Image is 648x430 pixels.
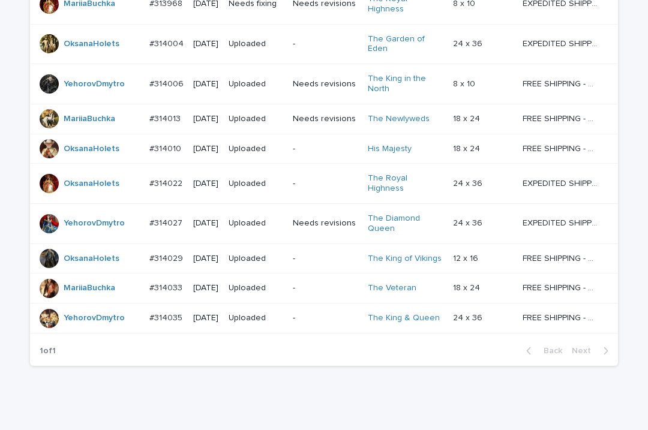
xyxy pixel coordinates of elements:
span: Next [572,347,598,355]
p: Uploaded [229,254,283,264]
p: - [293,39,358,49]
p: 12 x 16 [453,251,481,264]
tr: YehorovDmytro #314027#314027 [DATE]UploadedNeeds revisionsThe Diamond Queen 24 x 3624 x 36 EXPEDI... [30,203,618,243]
tr: MariiaBuchka #314013#314013 [DATE]UploadedNeeds revisionsThe Newlyweds 18 x 2418 x 24 FREE SHIPPI... [30,104,618,134]
p: 18 x 24 [453,112,482,124]
p: - [293,144,358,154]
p: Uploaded [229,39,283,49]
p: Uploaded [229,283,283,293]
p: 24 x 36 [453,37,485,49]
p: - [293,283,358,293]
a: OksanaHolets [64,254,119,264]
a: The Royal Highness [368,173,443,194]
p: 24 x 36 [453,311,485,323]
a: YehorovDmytro [64,218,125,228]
tr: YehorovDmytro #314035#314035 [DATE]Uploaded-The King & Queen 24 x 3624 x 36 FREE SHIPPING - previ... [30,303,618,333]
p: Uploaded [229,179,283,189]
a: OksanaHolets [64,179,119,189]
p: #314022 [149,176,185,189]
p: 1 of 1 [30,336,65,366]
p: EXPEDITED SHIPPING - preview in 1 business day; delivery up to 5 business days after your approval. [523,216,600,228]
p: 18 x 24 [453,281,482,293]
p: Uploaded [229,313,283,323]
p: Uploaded [229,144,283,154]
a: The Garden of Eden [368,34,443,55]
p: Uploaded [229,114,283,124]
p: [DATE] [193,39,219,49]
p: FREE SHIPPING - preview in 1-2 business days, after your approval delivery will take 5-10 b.d. [523,281,600,293]
p: - [293,179,358,189]
p: #314010 [149,142,184,154]
p: #314004 [149,37,186,49]
tr: OksanaHolets #314004#314004 [DATE]Uploaded-The Garden of Eden 24 x 3624 x 36 EXPEDITED SHIPPING -... [30,24,618,64]
p: 8 x 10 [453,77,478,89]
p: #314033 [149,281,185,293]
p: [DATE] [193,114,219,124]
p: [DATE] [193,218,219,228]
a: The Diamond Queen [368,214,443,234]
p: [DATE] [193,254,219,264]
p: FREE SHIPPING - preview in 1-2 business days, after your approval delivery will take 5-10 b.d. [523,77,600,89]
p: [DATE] [193,283,219,293]
p: [DATE] [193,179,219,189]
p: EXPEDITED SHIPPING - preview in 1 business day; delivery up to 5 business days after your approval. [523,37,600,49]
tr: OksanaHolets #314022#314022 [DATE]Uploaded-The Royal Highness 24 x 3624 x 36 EXPEDITED SHIPPING -... [30,164,618,204]
p: EXPEDITED SHIPPING - preview in 1 business day; delivery up to 5 business days after your approval. [523,176,600,189]
p: #314013 [149,112,183,124]
tr: OksanaHolets #314029#314029 [DATE]Uploaded-The King of Vikings 12 x 1612 x 16 FREE SHIPPING - pre... [30,243,618,273]
p: #314006 [149,77,186,89]
p: 18 x 24 [453,142,482,154]
span: Back [536,347,562,355]
p: #314027 [149,216,185,228]
p: Needs revisions [293,114,358,124]
p: Needs revisions [293,79,358,89]
a: The King of Vikings [368,254,442,264]
a: OksanaHolets [64,144,119,154]
p: FREE SHIPPING - preview in 1-2 business days, after your approval delivery will take 5-10 b.d. [523,251,600,264]
p: FREE SHIPPING - preview in 1-2 business days, after your approval delivery will take 5-10 b.d. [523,112,600,124]
tr: MariiaBuchka #314033#314033 [DATE]Uploaded-The Veteran 18 x 2418 x 24 FREE SHIPPING - preview in ... [30,273,618,303]
p: [DATE] [193,79,219,89]
p: - [293,254,358,264]
p: Needs revisions [293,218,358,228]
p: [DATE] [193,144,219,154]
a: The King & Queen [368,313,440,323]
p: #314035 [149,311,185,323]
p: [DATE] [193,313,219,323]
a: YehorovDmytro [64,313,125,323]
button: Back [517,345,567,356]
tr: OksanaHolets #314010#314010 [DATE]Uploaded-His Majesty 18 x 2418 x 24 FREE SHIPPING - preview in ... [30,134,618,164]
a: His Majesty [368,144,412,154]
p: 24 x 36 [453,216,485,228]
a: YehorovDmytro [64,79,125,89]
button: Next [567,345,618,356]
p: - [293,313,358,323]
p: 24 x 36 [453,176,485,189]
a: OksanaHolets [64,39,119,49]
a: The Veteran [368,283,416,293]
p: FREE SHIPPING - preview in 1-2 business days, after your approval delivery will take 5-10 b.d. [523,311,600,323]
a: MariiaBuchka [64,114,115,124]
a: The King in the North [368,74,443,94]
tr: YehorovDmytro #314006#314006 [DATE]UploadedNeeds revisionsThe King in the North 8 x 108 x 10 FREE... [30,64,618,104]
p: #314029 [149,251,185,264]
a: MariiaBuchka [64,283,115,293]
a: The Newlyweds [368,114,430,124]
p: Uploaded [229,79,283,89]
p: FREE SHIPPING - preview in 1-2 business days, after your approval delivery will take 5-10 b.d. [523,142,600,154]
p: Uploaded [229,218,283,228]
